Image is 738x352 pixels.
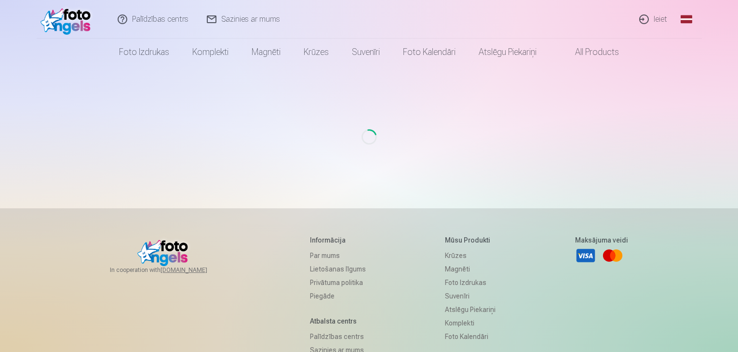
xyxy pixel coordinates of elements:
a: Foto izdrukas [445,276,496,289]
a: Magnēti [240,39,292,66]
a: Foto izdrukas [107,39,181,66]
a: Lietošanas līgums [310,262,366,276]
a: Atslēgu piekariņi [467,39,548,66]
h5: Atbalsta centrs [310,316,366,326]
a: Privātuma politika [310,276,366,289]
span: In cooperation with [110,266,230,274]
a: Suvenīri [445,289,496,303]
a: Suvenīri [340,39,391,66]
a: Piegāde [310,289,366,303]
h5: Maksājuma veidi [575,235,628,245]
a: Mastercard [602,245,623,266]
a: Palīdzības centrs [310,330,366,343]
h5: Mūsu produkti [445,235,496,245]
a: Visa [575,245,596,266]
h5: Informācija [310,235,366,245]
a: [DOMAIN_NAME] [161,266,230,274]
a: Par mums [310,249,366,262]
a: Foto kalendāri [391,39,467,66]
a: Atslēgu piekariņi [445,303,496,316]
a: Komplekti [181,39,240,66]
a: Foto kalendāri [445,330,496,343]
img: /fa1 [40,4,96,35]
a: Krūzes [292,39,340,66]
a: Magnēti [445,262,496,276]
a: Krūzes [445,249,496,262]
a: Komplekti [445,316,496,330]
a: All products [548,39,631,66]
